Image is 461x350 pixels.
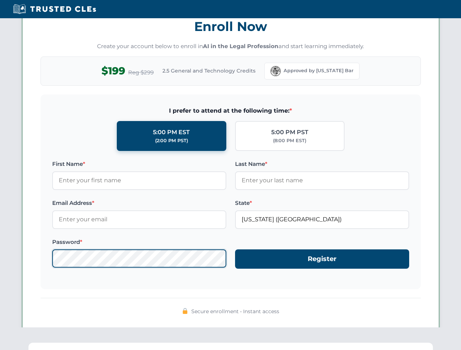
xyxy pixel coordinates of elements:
[11,4,98,15] img: Trusted CLEs
[153,128,190,137] div: 5:00 PM EST
[235,171,409,190] input: Enter your last name
[203,43,278,50] strong: AI in the Legal Profession
[191,307,279,315] span: Secure enrollment • Instant access
[52,238,226,246] label: Password
[128,68,154,77] span: Reg $299
[52,199,226,207] label: Email Address
[52,210,226,229] input: Enter your email
[235,210,409,229] input: Florida (FL)
[284,67,353,74] span: Approved by [US_STATE] Bar
[52,171,226,190] input: Enter your first name
[41,42,421,51] p: Create your account below to enroll in and start learning immediately.
[273,137,306,144] div: (8:00 PM EST)
[52,160,226,168] label: First Name
[271,128,308,137] div: 5:00 PM PST
[182,308,188,314] img: 🔒
[235,249,409,269] button: Register
[101,63,125,79] span: $199
[235,160,409,168] label: Last Name
[235,199,409,207] label: State
[155,137,188,144] div: (2:00 PM PST)
[270,66,281,76] img: Florida Bar
[52,106,409,116] span: I prefer to attend at the following time:
[162,67,256,75] span: 2.5 General and Technology Credits
[41,15,421,38] h3: Enroll Now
